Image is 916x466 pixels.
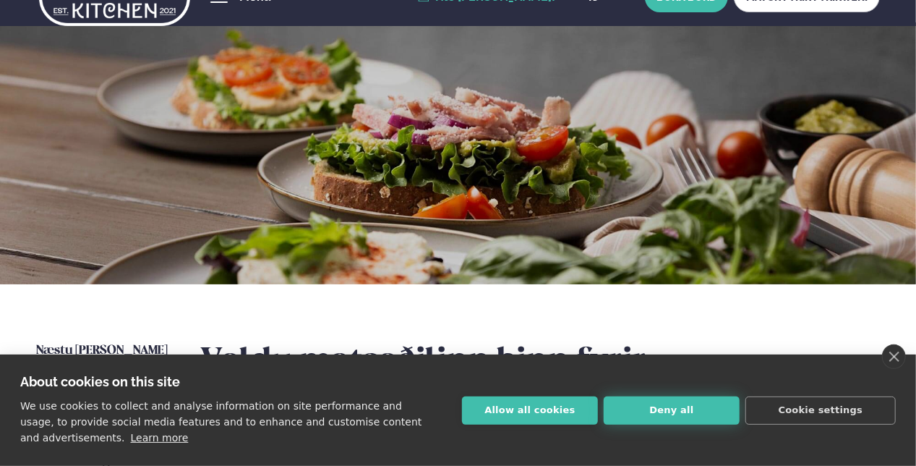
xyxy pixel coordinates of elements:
button: Cookie settings [745,397,896,425]
button: Allow all cookies [462,397,598,425]
strong: About cookies on this site [20,374,180,389]
button: Deny all [604,397,740,425]
a: close [882,344,906,369]
a: Learn more [131,432,189,444]
h2: Veldu matseðilinn þinn fyrir [PERSON_NAME] [200,342,881,423]
p: We use cookies to collect and analyse information on site performance and usage, to provide socia... [20,400,421,444]
a: Næstu [PERSON_NAME] matseðill [36,342,171,377]
span: Næstu [PERSON_NAME] matseðill [36,344,168,374]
